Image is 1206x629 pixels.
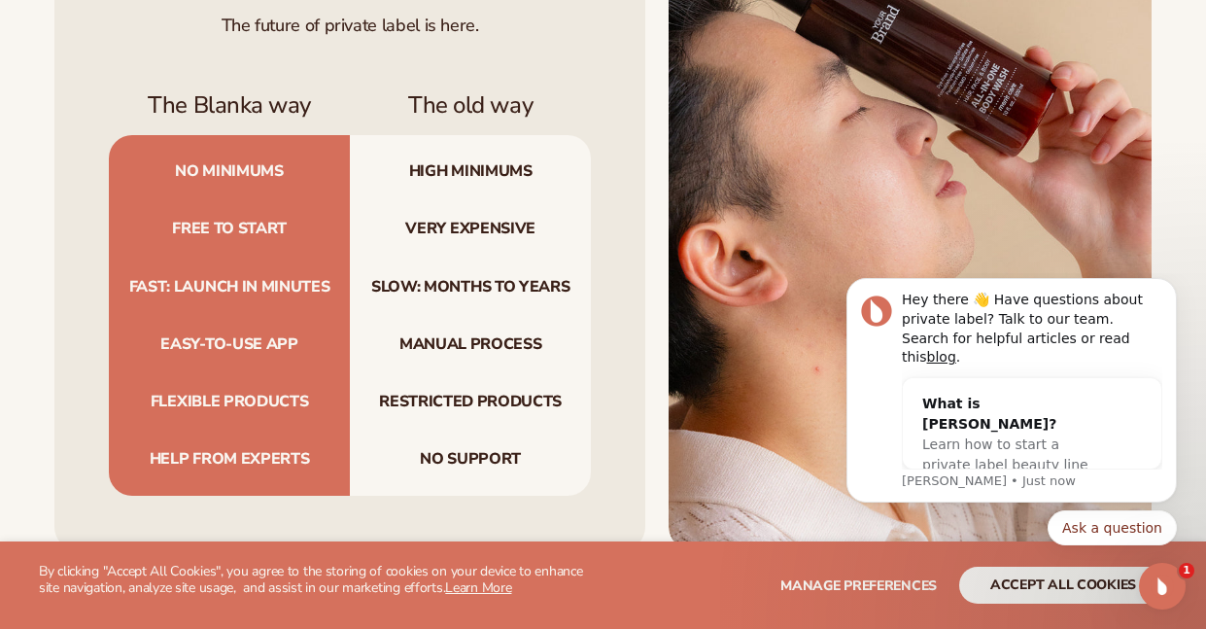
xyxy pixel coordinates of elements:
[780,567,937,604] button: Manage preferences
[109,259,350,316] span: Fast: launch in minutes
[109,135,350,200] span: No minimums
[445,578,511,597] a: Learn More
[109,200,350,258] span: Free to start
[109,431,350,496] span: Help from experts
[1179,563,1194,578] span: 1
[350,91,591,120] h3: The old way
[39,564,603,597] p: By clicking "Accept All Cookies", you agree to the storing of cookies on your device to enhance s...
[350,259,591,316] span: Slow: months to years
[780,577,937,595] span: Manage preferences
[350,316,591,373] span: Manual process
[817,273,1206,619] iframe: Intercom notifications message
[350,431,591,496] span: No support
[350,135,591,200] span: High minimums
[350,373,591,431] span: Restricted products
[350,200,591,258] span: Very expensive
[109,91,350,120] h3: The Blanka way
[1139,563,1186,610] iframe: Intercom live chat
[109,316,350,373] span: Easy-to-use app
[109,373,350,431] span: Flexible products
